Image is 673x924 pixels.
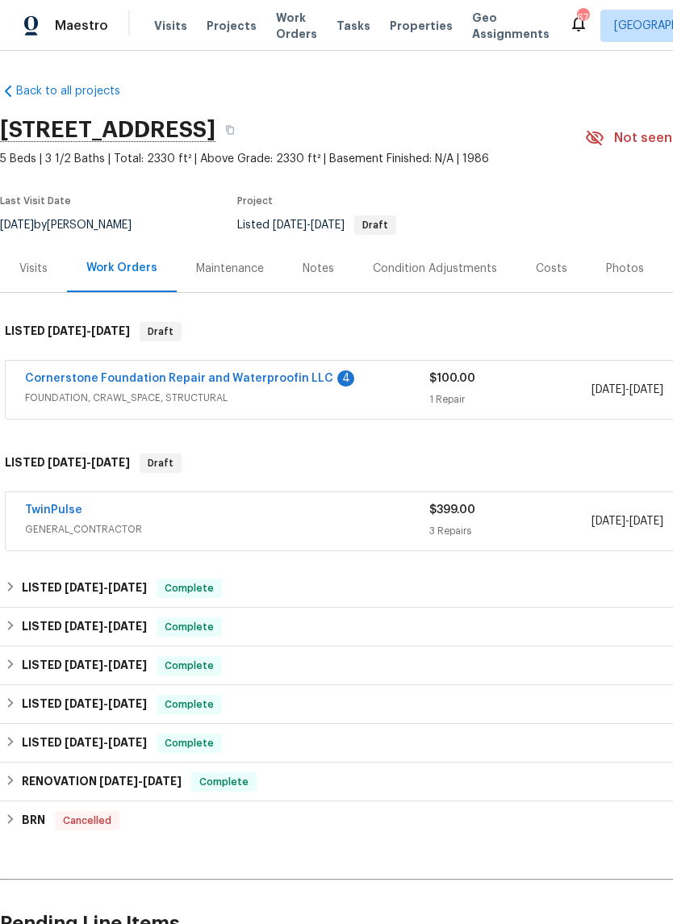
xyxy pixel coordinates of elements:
div: Visits [19,261,48,277]
span: [DATE] [108,621,147,632]
span: [DATE] [273,220,307,231]
a: Cornerstone Foundation Repair and Waterproofin LLC [25,373,333,384]
span: [DATE] [91,457,130,468]
span: [DATE] [65,582,103,593]
span: [DATE] [591,384,625,395]
span: - [65,737,147,748]
span: [DATE] [48,325,86,337]
span: [DATE] [591,516,625,527]
span: - [48,457,130,468]
span: [DATE] [65,737,103,748]
span: - [99,776,182,787]
div: Notes [303,261,334,277]
span: Work Orders [276,10,317,42]
span: Properties [390,18,453,34]
h6: LISTED [5,454,130,473]
span: Tasks [336,20,370,31]
span: - [591,382,663,398]
h6: LISTED [22,695,147,714]
button: Copy Address [215,115,245,144]
span: [DATE] [99,776,138,787]
span: [DATE] [108,659,147,671]
div: Maintenance [196,261,264,277]
h6: LISTED [22,734,147,753]
span: - [591,513,663,529]
span: Complete [158,735,220,751]
span: FOUNDATION, CRAWL_SPACE, STRUCTURAL [25,390,429,406]
span: Geo Assignments [472,10,550,42]
span: Complete [158,696,220,713]
span: [DATE] [108,737,147,748]
span: $399.00 [429,504,475,516]
span: [DATE] [48,457,86,468]
div: 4 [337,370,354,387]
span: GENERAL_CONTRACTOR [25,521,429,537]
span: - [65,659,147,671]
span: Draft [141,324,180,340]
div: 1 Repair [429,391,591,408]
h6: BRN [22,811,45,830]
span: $100.00 [429,373,475,384]
span: - [273,220,345,231]
span: Draft [141,455,180,471]
h6: RENOVATION [22,772,182,792]
div: Work Orders [86,260,157,276]
h6: LISTED [22,617,147,637]
span: Complete [158,619,220,635]
span: [DATE] [629,516,663,527]
a: TwinPulse [25,504,82,516]
h6: LISTED [22,579,147,598]
span: [DATE] [629,384,663,395]
span: Listed [237,220,396,231]
span: [DATE] [65,659,103,671]
span: - [65,621,147,632]
span: Complete [158,580,220,596]
span: Cancelled [56,813,118,829]
div: Condition Adjustments [373,261,497,277]
span: - [65,582,147,593]
span: [DATE] [65,621,103,632]
span: [DATE] [143,776,182,787]
div: 67 [577,10,588,26]
span: Draft [356,220,395,230]
div: 3 Repairs [429,523,591,539]
span: - [48,325,130,337]
span: Project [237,196,273,206]
span: [DATE] [91,325,130,337]
div: Costs [536,261,567,277]
span: [DATE] [108,582,147,593]
span: Complete [193,774,255,790]
span: [DATE] [108,698,147,709]
span: [DATE] [65,698,103,709]
span: [DATE] [311,220,345,231]
h6: LISTED [22,656,147,675]
span: Complete [158,658,220,674]
h6: LISTED [5,322,130,341]
div: Photos [606,261,644,277]
span: - [65,698,147,709]
span: Maestro [55,18,108,34]
span: Visits [154,18,187,34]
span: Projects [207,18,257,34]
